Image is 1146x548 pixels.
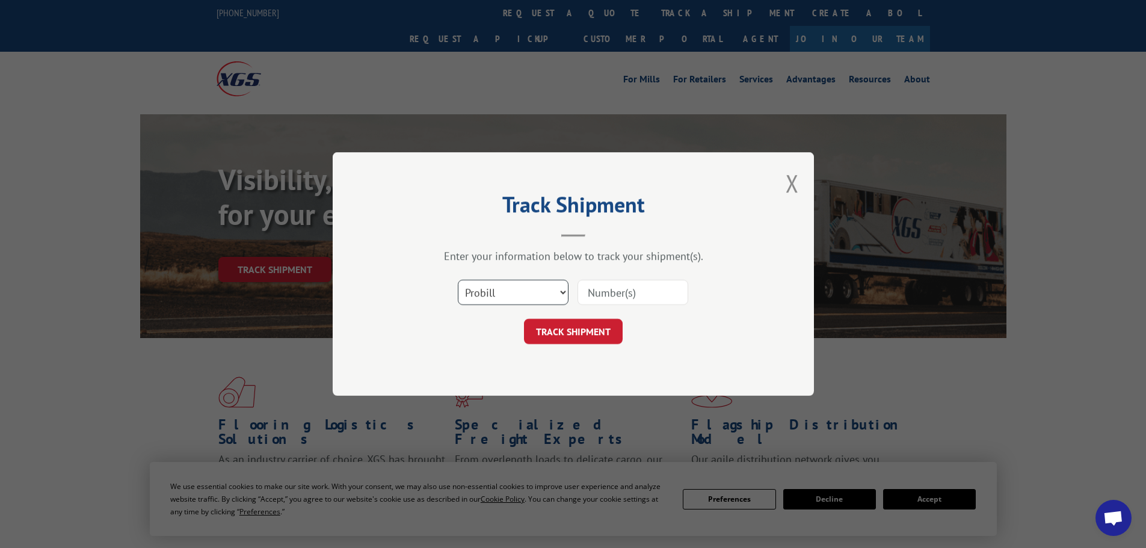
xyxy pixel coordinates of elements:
[1095,500,1132,536] div: Open chat
[578,280,688,305] input: Number(s)
[393,196,754,219] h2: Track Shipment
[524,319,623,344] button: TRACK SHIPMENT
[786,167,799,199] button: Close modal
[393,249,754,263] div: Enter your information below to track your shipment(s).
